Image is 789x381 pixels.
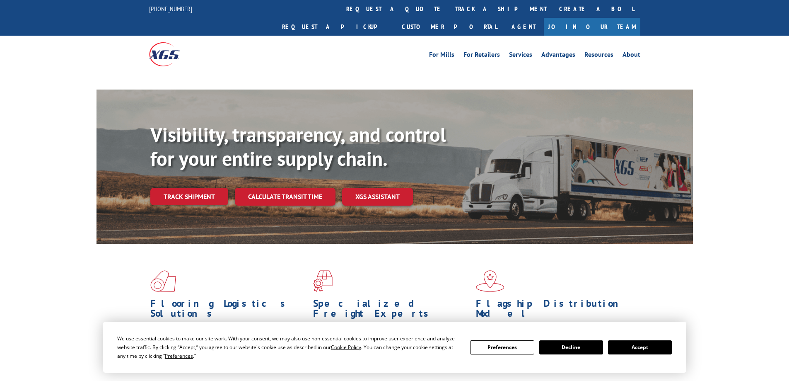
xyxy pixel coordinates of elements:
[276,18,396,36] a: Request a pickup
[150,270,176,292] img: xgs-icon-total-supply-chain-intelligence-red
[313,270,333,292] img: xgs-icon-focused-on-flooring-red
[503,18,544,36] a: Agent
[509,51,532,61] a: Services
[396,18,503,36] a: Customer Portal
[150,188,228,205] a: Track shipment
[117,334,460,360] div: We use essential cookies to make our site work. With your consent, we may also use non-essential ...
[150,298,307,323] h1: Flooring Logistics Solutions
[342,188,413,206] a: XGS ASSISTANT
[539,340,603,354] button: Decline
[331,344,361,351] span: Cookie Policy
[541,51,575,61] a: Advantages
[476,298,632,323] h1: Flagship Distribution Model
[429,51,454,61] a: For Mills
[470,340,534,354] button: Preferences
[235,188,335,206] a: Calculate transit time
[476,270,504,292] img: xgs-icon-flagship-distribution-model-red
[544,18,640,36] a: Join Our Team
[584,51,613,61] a: Resources
[103,322,686,373] div: Cookie Consent Prompt
[623,51,640,61] a: About
[313,298,470,323] h1: Specialized Freight Experts
[150,121,446,171] b: Visibility, transparency, and control for your entire supply chain.
[149,5,192,13] a: [PHONE_NUMBER]
[608,340,672,354] button: Accept
[165,352,193,359] span: Preferences
[463,51,500,61] a: For Retailers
